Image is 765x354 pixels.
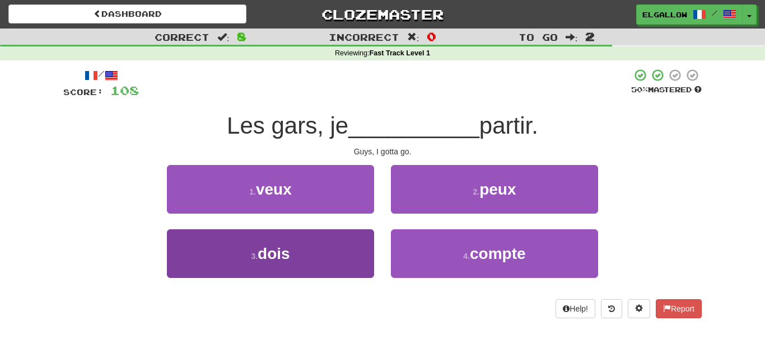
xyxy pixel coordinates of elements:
button: 4.compte [391,229,598,278]
button: Help! [556,299,595,318]
span: : [566,32,578,42]
span: peux [479,181,516,198]
span: dois [258,245,290,262]
span: __________ [348,112,479,139]
span: Les gars, je [227,112,348,139]
button: 1.veux [167,165,374,214]
span: elgallow [642,10,687,20]
span: To go [519,31,558,43]
span: Correct [155,31,209,43]
span: 50 % [631,85,648,94]
a: Clozemaster [263,4,501,24]
button: 2.peux [391,165,598,214]
span: / [712,9,717,17]
span: partir. [479,112,538,139]
button: Report [656,299,702,318]
span: Score: [63,87,104,97]
span: Incorrect [329,31,399,43]
span: : [407,32,419,42]
strong: Fast Track Level 1 [370,49,431,57]
span: 8 [237,30,246,43]
span: : [217,32,230,42]
small: 2 . [473,187,479,196]
a: Dashboard [8,4,246,23]
small: 4 . [463,252,470,261]
span: 108 [110,83,139,97]
span: 2 [585,30,595,43]
a: elgallow / [636,4,743,25]
span: veux [256,181,292,198]
small: 1 . [249,187,256,196]
button: Round history (alt+y) [601,299,622,318]
small: 3 . [251,252,258,261]
span: 0 [427,30,436,43]
div: / [63,68,139,82]
div: Mastered [631,85,702,95]
div: Guys, I gotta go. [63,146,702,157]
span: compte [470,245,526,262]
button: 3.dois [167,229,374,278]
